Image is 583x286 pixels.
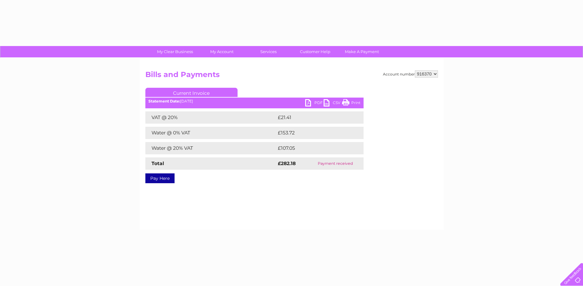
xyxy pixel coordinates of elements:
[305,99,324,108] a: PDF
[278,160,296,166] strong: £282.18
[145,70,438,82] h2: Bills and Payments
[276,111,350,124] td: £21.41
[145,88,238,97] a: Current Invoice
[243,46,294,57] a: Services
[145,173,175,183] a: Pay Here
[145,111,276,124] td: VAT @ 20%
[276,142,352,154] td: £107.05
[150,46,200,57] a: My Clear Business
[196,46,247,57] a: My Account
[145,127,276,139] td: Water @ 0% VAT
[152,160,164,166] strong: Total
[337,46,387,57] a: Make A Payment
[324,99,342,108] a: CSV
[307,157,363,170] td: Payment received
[276,127,352,139] td: £153.72
[383,70,438,78] div: Account number
[290,46,341,57] a: Customer Help
[148,99,180,103] b: Statement Date:
[145,142,276,154] td: Water @ 20% VAT
[145,99,364,103] div: [DATE]
[342,99,360,108] a: Print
